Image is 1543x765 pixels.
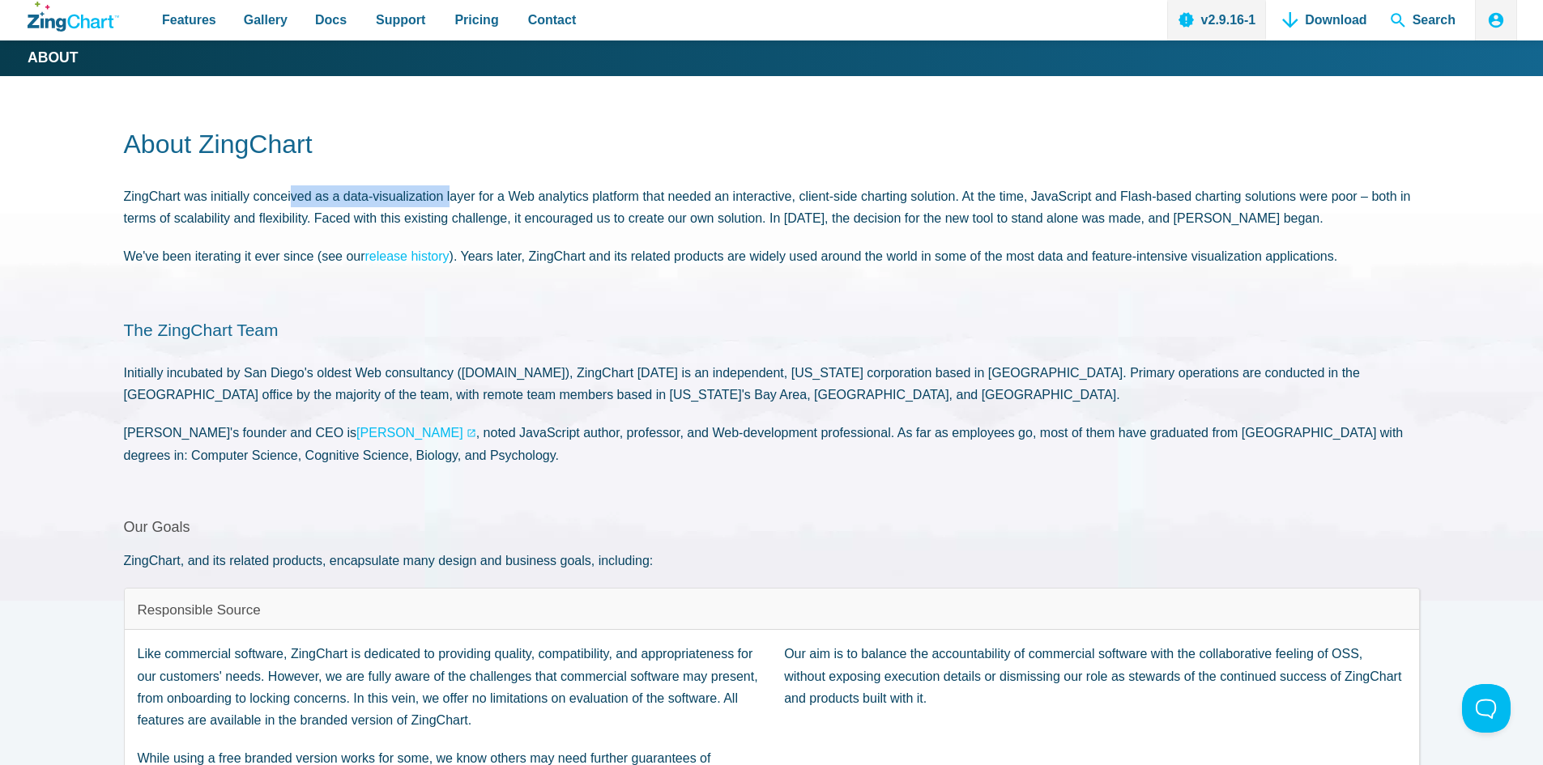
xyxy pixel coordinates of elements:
p: ZingChart, and its related products, encapsulate many design and business goals, including: [124,550,1420,572]
a: ZingChart Logo. Click to return to the homepage [28,2,119,32]
p: Our aim is to balance the accountability of commercial software with the collaborative feeling of... [784,643,1405,709]
a: [PERSON_NAME] [356,422,476,444]
strong: About [28,51,79,66]
span: Contact [528,9,577,31]
p: Initially incubated by San Diego's oldest Web consultancy ([DOMAIN_NAME]), ZingChart [DATE] is an... [124,362,1420,406]
span: Docs [315,9,347,31]
span: Support [376,9,425,31]
h4: Responsible Source [138,601,1406,619]
p: Like commercial software, ZingChart is dedicated to providing quality, compatibility, and appropr... [138,643,759,731]
h3: Our Goals [124,518,1420,537]
p: ZingChart was initially conceived as a data-visualization layer for a Web analytics platform that... [124,185,1420,229]
p: We've been iterating it ever since (see our ). Years later, ZingChart and its related products ar... [124,245,1420,267]
span: Pricing [454,9,498,31]
span: Gallery [244,9,288,31]
h2: The ZingChart Team [124,319,1420,341]
iframe: Toggle Customer Support [1462,684,1511,733]
h1: About ZingChart [124,128,1420,164]
span: Features [162,9,216,31]
a: release history [365,249,450,263]
p: [PERSON_NAME]'s founder and CEO is , noted JavaScript author, professor, and Web-development prof... [124,422,1420,465]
